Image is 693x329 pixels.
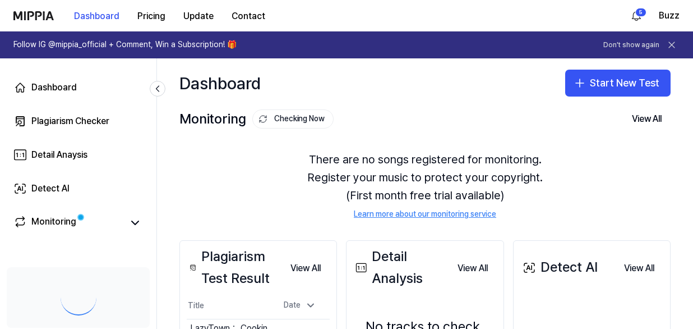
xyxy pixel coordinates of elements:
button: Contact [223,5,274,28]
a: Detail Anaysis [7,141,150,168]
button: Start New Test [565,70,671,97]
div: Monitoring [31,215,76,231]
th: Title [187,293,270,319]
button: View All [615,257,663,280]
div: Dashboard [31,81,77,94]
a: Dashboard [7,74,150,101]
div: Dashboard [179,70,261,97]
div: Date [279,296,321,314]
button: Don't show again [603,40,659,50]
div: Monitoring [179,108,334,130]
a: View All [449,256,497,280]
a: Detect AI [7,175,150,202]
button: View All [449,257,497,280]
div: 5 [635,8,646,17]
button: Update [174,5,223,28]
a: View All [615,256,663,280]
div: Detail Analysis [353,246,448,289]
div: Detect AI [520,257,598,278]
button: Pricing [128,5,174,28]
div: Plagiarism Checker [31,115,109,128]
button: View All [623,108,671,130]
a: Update [174,1,223,31]
a: Plagiarism Checker [7,108,150,135]
a: Learn more about our monitoring service [354,209,496,220]
h1: Follow IG @mippia_official + Comment, Win a Subscription! 🎁 [13,39,237,51]
img: 알림 [630,9,643,22]
button: View All [281,257,330,280]
div: Plagiarism Test Result [187,246,281,289]
div: Detect AI [31,182,70,195]
div: There are no songs registered for monitoring. Register your music to protect your copyright. (Fir... [179,137,671,234]
div: Detail Anaysis [31,148,87,162]
img: logo [13,11,54,20]
button: Buzz [659,9,680,22]
button: Dashboard [65,5,128,28]
button: 알림5 [627,7,645,25]
a: View All [281,256,330,280]
button: Checking Now [252,109,334,129]
a: Monitoring [13,215,123,231]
